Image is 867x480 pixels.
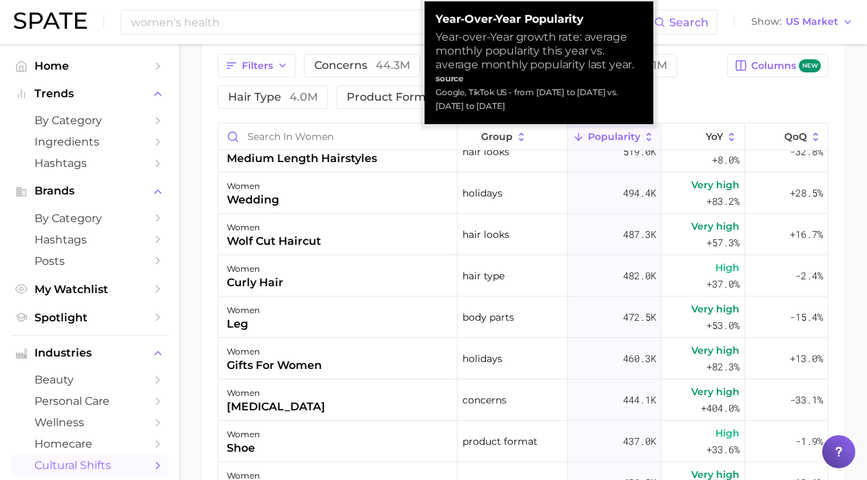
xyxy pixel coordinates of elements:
span: -33.1% [790,392,823,408]
button: Columnsnew [727,54,828,77]
div: wolf cut haircut [227,233,321,250]
button: womencurly hairhair type482.0kHigh+37.0%-2.4% [218,255,828,297]
span: Ingredients [34,135,145,148]
span: group [481,131,513,142]
span: Hashtags [34,233,145,246]
div: women [227,385,325,401]
button: YoY [662,123,745,150]
span: +82.3% [706,359,739,375]
button: Filters [218,54,296,77]
span: My Watchlist [34,283,145,296]
button: womenmedium length hairstyleshair looks519.0kMedium+8.0%-32.8% [218,131,828,172]
a: homecare [11,433,168,454]
button: women[MEDICAL_DATA]concerns444.1kVery high+404.0%-33.1% [218,379,828,421]
span: 12.1m [640,59,667,72]
input: Search here for a brand, industry, or ingredient [130,10,654,34]
button: Trends [11,83,168,104]
span: +33.6% [706,441,739,458]
button: QoQ [745,123,828,150]
span: Brands [34,185,145,197]
div: leg [227,316,260,332]
span: Very high [691,301,739,317]
span: product format [462,433,538,450]
span: 460.3k [623,350,656,367]
span: body parts [462,309,514,326]
span: Home [34,59,145,72]
span: High [715,425,739,441]
div: shoe [227,440,260,457]
strong: Year-over-Year Popularity [436,12,642,26]
button: womenshoeproduct format437.0kHigh+33.6%-1.9% [218,421,828,462]
span: by Category [34,114,145,127]
span: product format [347,92,469,103]
a: Hashtags [11,229,168,250]
span: hair looks [462,143,509,160]
span: Very high [691,218,739,234]
span: -2.4% [795,268,823,284]
div: gifts for women [227,357,322,374]
div: women [227,261,283,277]
span: 519.0k [623,143,656,160]
a: Home [11,55,168,77]
span: beauty [34,373,145,386]
input: Search in women [218,123,457,150]
div: Year-over-Year growth rate: average monthly popularity this year vs. average monthly popularity l... [436,30,642,72]
span: 482.0k [623,268,656,284]
a: Spotlight [11,307,168,328]
button: womenweddingholidays494.4kVery high+83.2%+28.5% [218,172,828,214]
span: by Category [34,212,145,225]
span: +404.0% [701,400,739,417]
span: Filters [242,60,273,72]
span: +16.7% [790,226,823,243]
span: Spotlight [34,311,145,324]
a: personal care [11,390,168,412]
span: +8.0% [712,152,739,168]
div: women [227,426,260,443]
span: hair type [462,268,504,284]
div: wedding [227,192,279,208]
span: concerns [462,392,507,408]
div: women [227,302,260,319]
button: Popularity [568,123,662,150]
button: womenlegbody parts472.5kVery high+53.0%-15.4% [218,297,828,338]
div: [MEDICAL_DATA] [227,399,325,415]
span: High [715,259,739,276]
span: Search [669,16,708,29]
span: 472.5k [623,309,656,326]
button: group [458,123,568,150]
span: QoQ [784,131,807,142]
span: -15.4% [790,309,823,326]
button: womenwolf cut haircuthair looks487.3kVery high+57.3%+16.7% [218,214,828,255]
span: +37.0% [706,276,739,292]
span: cultural shifts [34,459,145,472]
span: holidays [462,185,502,201]
span: 4.0m [289,90,318,103]
span: Show [751,18,782,26]
a: by Category [11,110,168,131]
div: women [227,178,279,194]
span: -1.9% [795,433,823,450]
span: holidays [462,350,502,367]
div: medium length hairstyles [227,150,377,167]
div: Google, TikTok US - from [DATE] to [DATE] vs. [DATE] to [DATE] [436,86,642,113]
span: 437.0k [623,433,656,450]
a: cultural shifts [11,454,168,476]
span: +83.2% [706,193,739,210]
button: Brands [11,181,168,201]
span: hair looks [462,226,509,243]
a: Hashtags [11,152,168,174]
span: homecare [34,437,145,450]
span: 44.3m [376,59,410,72]
span: +28.5% [790,185,823,201]
a: beauty [11,369,168,390]
a: Posts [11,250,168,272]
div: women [227,219,321,236]
span: +13.0% [790,350,823,367]
div: women [227,343,322,360]
span: Trends [34,88,145,100]
span: -32.8% [790,143,823,160]
span: 444.1k [623,392,656,408]
button: womengifts for womenholidays460.3kVery high+82.3%+13.0% [218,338,828,379]
a: by Category [11,208,168,229]
span: YoY [706,131,723,142]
